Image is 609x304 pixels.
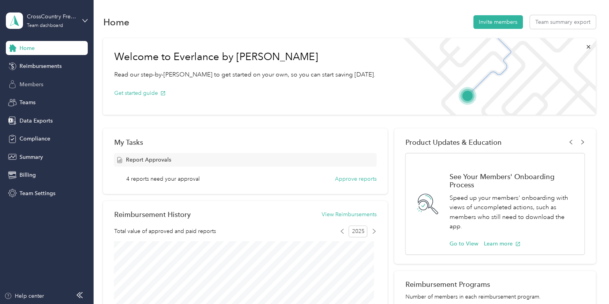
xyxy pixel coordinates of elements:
[322,210,377,219] button: View Reimbursements
[114,138,376,146] div: My Tasks
[19,171,36,179] span: Billing
[449,240,478,248] button: Go to View
[19,62,62,70] span: Reimbursements
[19,80,43,89] span: Members
[19,153,43,161] span: Summary
[565,260,609,304] iframe: Everlance-gr Chat Button Frame
[4,292,44,300] button: Help center
[473,15,523,29] button: Invite members
[405,293,584,301] p: Number of members in each reimbursement program.
[19,135,50,143] span: Compliance
[449,193,576,231] p: Speed up your members' onboarding with views of uncompleted actions, such as members who still ne...
[103,18,129,26] h1: Home
[19,44,35,52] span: Home
[395,38,595,115] img: Welcome to everlance
[114,227,216,235] span: Total value of approved and paid reports
[405,280,584,288] h2: Reimbursement Programs
[27,23,63,28] div: Team dashboard
[114,51,375,63] h1: Welcome to Everlance by [PERSON_NAME]
[126,175,200,183] span: 4 reports need your approval
[335,175,377,183] button: Approve reports
[349,226,367,237] span: 2025
[126,156,171,164] span: Report Approvals
[19,189,55,197] span: Team Settings
[114,70,375,80] p: Read our step-by-[PERSON_NAME] to get started on your own, so you can start saving [DATE].
[19,117,53,125] span: Data Exports
[530,15,596,29] button: Team summary export
[405,138,501,146] span: Product Updates & Education
[483,240,520,248] button: Learn more
[114,210,190,219] h2: Reimbursement History
[449,172,576,189] h1: See Your Members' Onboarding Process
[27,12,76,21] div: CrossCountry Freight Solutions
[19,98,35,107] span: Teams
[114,89,166,97] button: Get started guide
